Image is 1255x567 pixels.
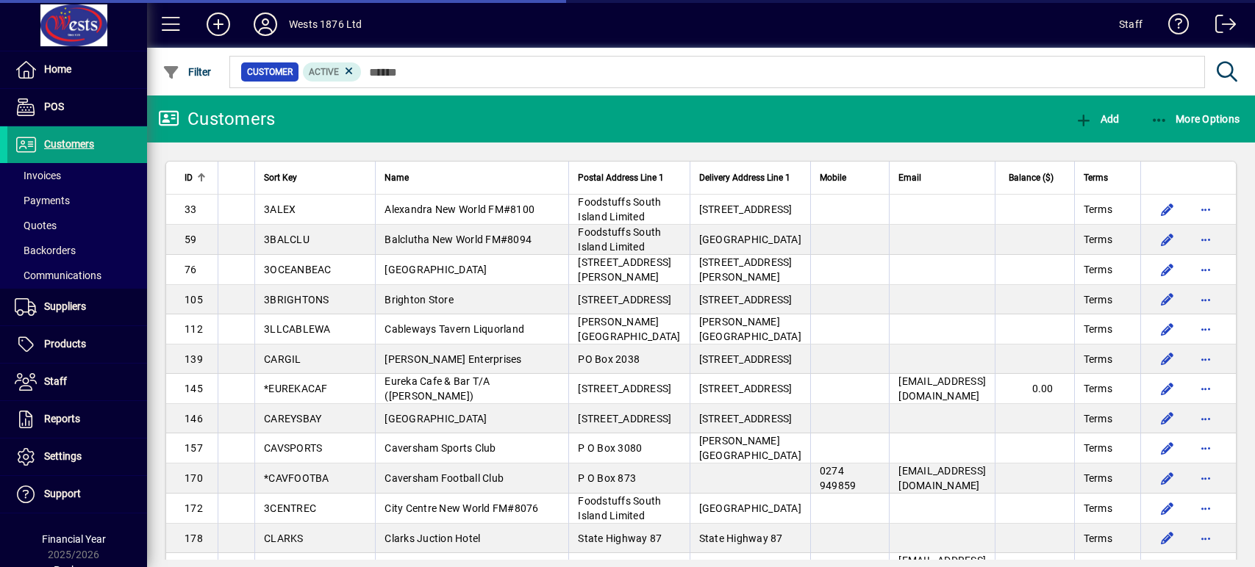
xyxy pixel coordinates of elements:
[7,163,147,188] a: Invoices
[385,375,490,402] span: Eureka Cafe & Bar T/A ([PERSON_NAME])
[1194,496,1218,520] button: More options
[699,435,801,461] span: [PERSON_NAME][GEOGRAPHIC_DATA]
[385,170,559,186] div: Name
[578,170,664,186] span: Postal Address Line 1
[385,203,534,215] span: Alexandra New World FM#8100
[309,67,339,77] span: Active
[1194,347,1218,371] button: More options
[578,353,640,365] span: PO Box 2038
[1194,407,1218,430] button: More options
[185,170,209,186] div: ID
[1084,352,1112,366] span: Terms
[1156,527,1179,550] button: Edit
[7,213,147,238] a: Quotes
[185,442,203,454] span: 157
[1151,113,1240,125] span: More Options
[1075,113,1119,125] span: Add
[699,256,793,283] span: [STREET_ADDRESS][PERSON_NAME]
[385,294,454,306] span: Brighton Store
[699,413,793,425] span: [STREET_ADDRESS]
[15,270,101,281] span: Communications
[995,374,1074,404] td: 0.00
[1071,106,1123,132] button: Add
[7,51,147,88] a: Home
[44,300,86,312] span: Suppliers
[1194,436,1218,460] button: More options
[1156,377,1179,400] button: Edit
[578,532,662,544] span: State Highway 87
[1084,381,1112,396] span: Terms
[1204,3,1237,51] a: Logout
[15,195,70,206] span: Payments
[699,170,790,186] span: Delivery Address Line 1
[578,495,661,521] span: Foodstuffs South Island Limited
[1084,262,1112,277] span: Terms
[578,226,661,253] span: Foodstuffs South Island Limited
[7,438,147,475] a: Settings
[264,203,296,215] span: 3ALEX
[264,442,322,454] span: CAVSPORTS
[1194,258,1218,281] button: More options
[15,170,61,181] span: Invoices
[42,533,106,545] span: Financial Year
[185,383,203,394] span: 145
[242,11,289,37] button: Profile
[264,383,328,394] span: *EUREKACAF
[699,203,793,215] span: [STREET_ADDRESS]
[699,383,793,394] span: [STREET_ADDRESS]
[1156,436,1179,460] button: Edit
[1084,232,1112,247] span: Terms
[385,170,409,186] span: Name
[1084,441,1112,455] span: Terms
[185,502,203,514] span: 172
[159,59,215,85] button: Filter
[264,413,321,425] span: CAREYSBAY
[1004,170,1067,186] div: Balance ($)
[195,11,242,37] button: Add
[898,170,921,186] span: Email
[578,256,671,283] span: [STREET_ADDRESS][PERSON_NAME]
[385,502,538,514] span: City Centre New World FM#8076
[820,465,857,491] span: 0274 949859
[385,234,532,245] span: Balclutha New World FM#8094
[1156,258,1179,281] button: Edit
[7,401,147,438] a: Reports
[699,353,793,365] span: [STREET_ADDRESS]
[578,383,671,394] span: [STREET_ADDRESS]
[1156,228,1179,251] button: Edit
[7,364,147,400] a: Staff
[898,170,986,186] div: Email
[7,89,147,126] a: POS
[1009,170,1054,186] span: Balance ($)
[578,472,636,484] span: P O Box 873
[1156,198,1179,221] button: Edit
[185,234,197,245] span: 59
[7,188,147,213] a: Payments
[44,138,94,150] span: Customers
[15,220,57,231] span: Quotes
[185,323,203,335] span: 112
[578,442,642,454] span: P O Box 3080
[1084,531,1112,546] span: Terms
[264,502,316,514] span: 3CENTREC
[264,472,329,484] span: *CAVFOOTBA
[578,196,661,223] span: Foodstuffs South Island Limited
[7,476,147,513] a: Support
[1084,322,1112,336] span: Terms
[385,413,487,425] span: [GEOGRAPHIC_DATA]
[1156,347,1179,371] button: Edit
[162,66,212,78] span: Filter
[1084,170,1108,186] span: Terms
[699,316,801,342] span: [PERSON_NAME][GEOGRAPHIC_DATA]
[264,353,301,365] span: CARGIL
[699,502,801,514] span: [GEOGRAPHIC_DATA]
[7,289,147,325] a: Suppliers
[264,170,297,186] span: Sort Key
[1084,202,1112,217] span: Terms
[699,294,793,306] span: [STREET_ADDRESS]
[385,532,480,544] span: Clarks Juction Hotel
[820,170,881,186] div: Mobile
[1156,407,1179,430] button: Edit
[158,107,275,131] div: Customers
[44,488,81,499] span: Support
